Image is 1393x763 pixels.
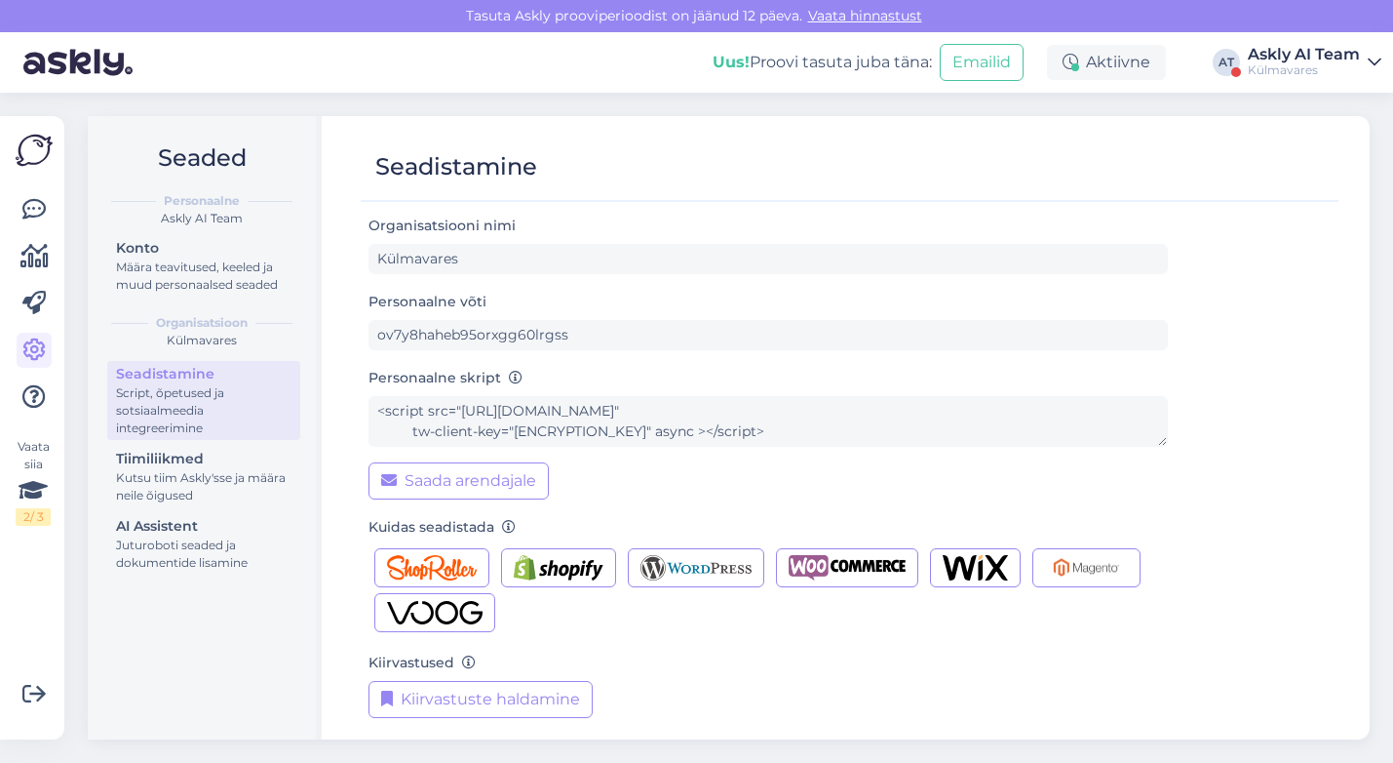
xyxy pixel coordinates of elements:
[368,462,549,500] button: Saada arendajale
[713,53,750,71] b: Uus!
[16,132,53,169] img: Askly Logo
[802,7,928,24] a: Vaata hinnastust
[1045,555,1128,581] img: Magento
[387,600,483,625] img: Voog
[103,332,300,349] div: Külmavares
[156,314,248,332] b: Organisatsioon
[116,449,291,469] div: Tiimiliikmed
[107,361,300,440] a: SeadistamineScript, õpetused ja sotsiaalmeedia integreerimine
[640,555,753,581] img: Wordpress
[1248,47,1360,62] div: Askly AI Team
[514,555,603,581] img: Shopify
[1213,49,1240,76] div: AT
[116,537,291,572] div: Juturoboti seaded ja dokumentide lisamine
[16,508,51,526] div: 2 / 3
[368,216,523,236] label: Organisatsiooni nimi
[368,681,593,718] button: Kiirvastuste haldamine
[164,192,240,210] b: Personaalne
[107,235,300,297] a: KontoMäära teavitused, keeled ja muud personaalsed seaded
[368,368,522,388] label: Personaalne skript
[368,244,1168,274] input: ABC Corporation
[940,44,1024,81] button: Emailid
[713,51,932,74] div: Proovi tasuta juba täna:
[116,384,291,437] div: Script, õpetused ja sotsiaalmeedia integreerimine
[116,259,291,294] div: Määra teavitused, keeled ja muud personaalsed seaded
[116,516,291,537] div: AI Assistent
[103,210,300,227] div: Askly AI Team
[368,653,476,673] label: Kiirvastused
[368,292,486,312] label: Personaalne võti
[368,396,1168,447] textarea: <script src="[URL][DOMAIN_NAME]" tw-client-key="[ENCRYPTION_KEY]" async ></script>
[1248,62,1360,78] div: Külmavares
[375,148,537,185] div: Seadistamine
[387,555,477,581] img: Shoproller
[368,517,516,538] label: Kuidas seadistada
[1248,47,1381,78] a: Askly AI TeamKülmavares
[1047,45,1166,80] div: Aktiivne
[116,469,291,504] div: Kutsu tiim Askly'sse ja määra neile õigused
[103,140,300,177] h2: Seaded
[943,555,1008,581] img: Wix
[116,238,291,259] div: Konto
[107,513,300,575] a: AI AssistentJuturoboti seaded ja dokumentide lisamine
[116,364,291,384] div: Seadistamine
[789,555,906,581] img: Woocommerce
[16,438,51,526] div: Vaata siia
[107,446,300,507] a: TiimiliikmedKutsu tiim Askly'sse ja määra neile õigused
